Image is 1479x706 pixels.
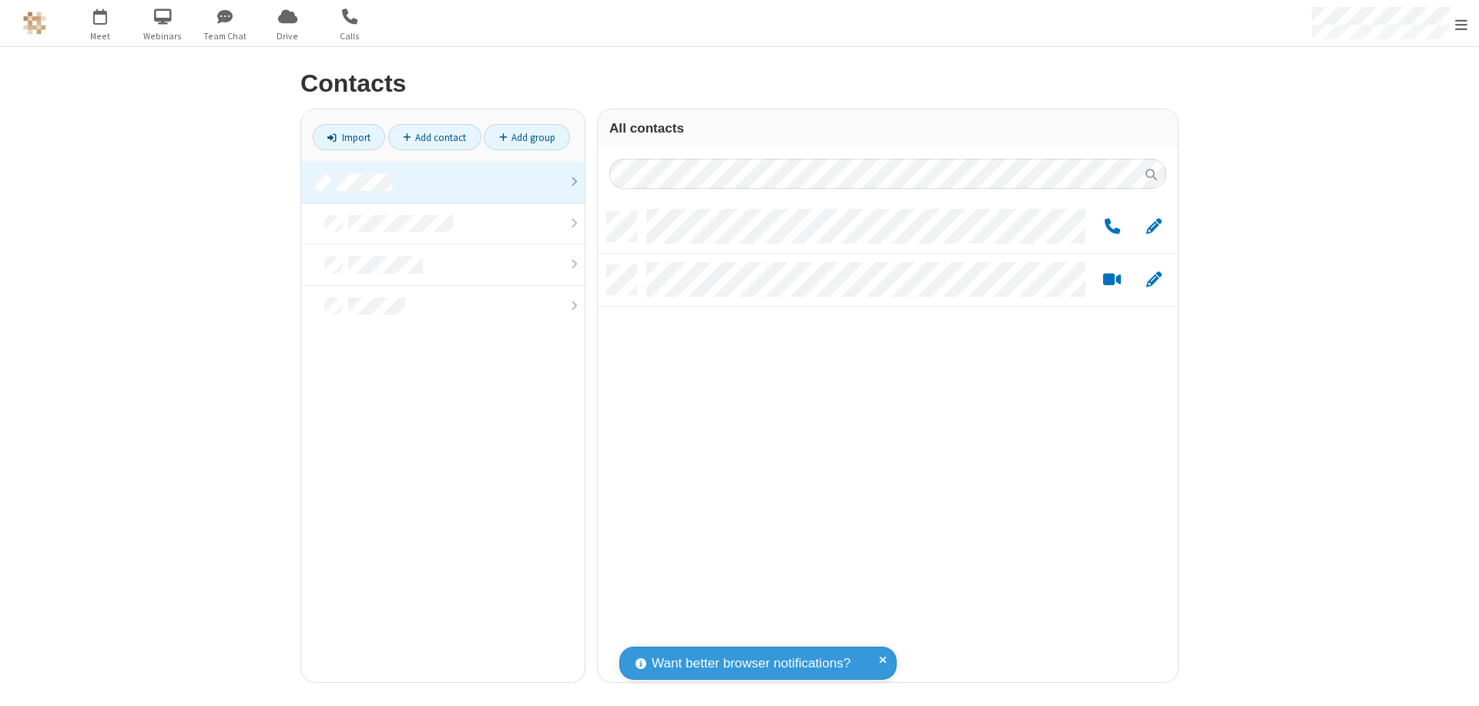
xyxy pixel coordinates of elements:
a: Import [313,124,385,150]
a: Add contact [388,124,481,150]
span: Meet [72,29,129,43]
div: grid [598,200,1178,682]
button: Start a video meeting [1097,271,1127,290]
button: Edit [1139,271,1169,290]
span: Drive [259,29,317,43]
span: Team Chat [196,29,254,43]
h3: All contacts [609,121,1166,136]
h2: Contacts [300,70,1179,97]
span: Calls [321,29,379,43]
span: Want better browser notifications? [652,654,850,674]
a: Add group [484,124,570,150]
span: Webinars [134,29,192,43]
button: Call by phone [1097,217,1127,237]
img: QA Selenium DO NOT DELETE OR CHANGE [23,12,46,35]
button: Edit [1139,217,1169,237]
